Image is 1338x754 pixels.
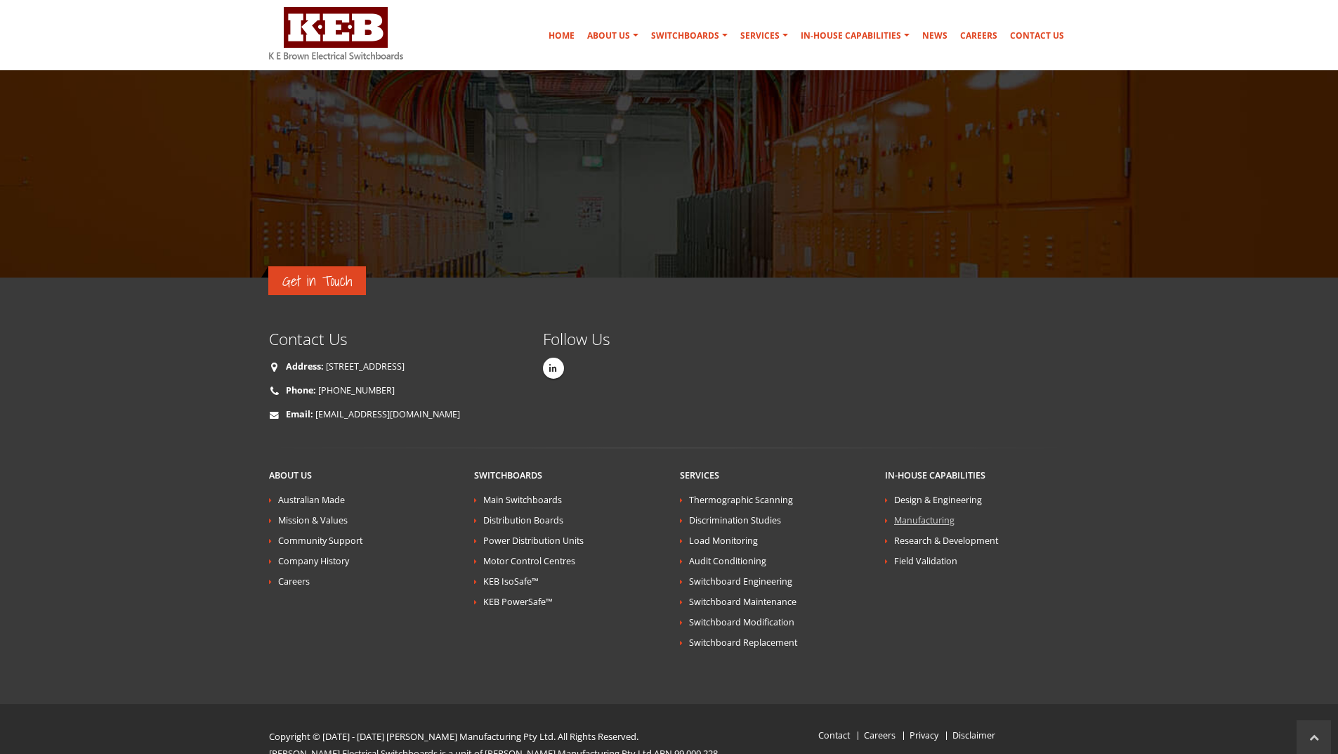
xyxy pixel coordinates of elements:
a: Power Distribution Units [483,535,584,547]
a: Distribution Boards [483,514,563,526]
strong: Email: [286,408,313,420]
a: Switchboard Engineering [689,576,792,587]
a: Audit Conditioning [689,555,766,567]
a: About Us [269,469,312,481]
a: Switchboard Replacement [689,637,797,649]
a: Thermographic Scanning [689,494,793,506]
a: Community Support [278,535,362,547]
a: Contact [818,729,850,741]
a: Field Validation [894,555,957,567]
a: Load Monitoring [689,535,758,547]
img: K E Brown Electrical Switchboards [269,7,403,60]
a: Switchboard Modification [689,616,794,628]
strong: Phone: [286,384,316,396]
a: Careers [278,576,310,587]
a: Main Switchboards [483,494,562,506]
a: Switchboard Maintenance [689,596,796,608]
a: KEB IsoSafe™ [483,576,539,587]
a: Linkedin [543,358,564,379]
a: Careers [864,729,896,741]
a: About Us [582,22,644,50]
a: Motor Control Centres [483,555,575,567]
a: Home [543,22,580,50]
a: Careers [955,22,1003,50]
a: Australian Made [278,494,345,506]
a: In-house Capabilities [885,469,985,481]
a: Services [735,22,794,50]
a: Design & Engineering [894,494,982,506]
p: Copyright © [DATE] - [DATE] [PERSON_NAME] Manufacturing Pty Ltd. All Rights Reserved. [269,728,728,745]
a: In-house Capabilities [795,22,915,50]
a: Privacy [910,729,938,741]
a: Manufacturing [894,514,955,526]
a: News [917,22,953,50]
a: Switchboards [474,469,542,481]
a: Mission & Values [278,514,348,526]
a: KEB PowerSafe™ [483,596,553,608]
a: Services [680,469,719,481]
h4: Contact Us [269,330,522,349]
a: Switchboards [645,22,733,50]
a: Contact Us [1004,22,1070,50]
a: Research & Development [894,535,998,547]
strong: Address: [286,360,324,372]
h4: Follow Us [543,330,659,349]
a: Discrimination Studies [689,514,781,526]
span: Get in Touch [282,269,352,292]
a: [STREET_ADDRESS] [326,360,405,372]
a: Disclaimer [952,729,995,741]
a: Company History [278,555,349,567]
a: [EMAIL_ADDRESS][DOMAIN_NAME] [315,408,460,420]
a: [PHONE_NUMBER] [318,384,395,396]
